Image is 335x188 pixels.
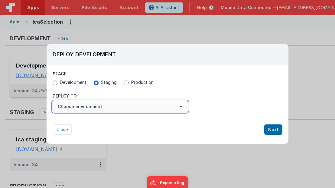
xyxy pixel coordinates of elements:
[94,81,99,85] input: Staging
[53,71,67,76] span: Stage
[53,81,57,85] input: Development
[124,81,129,85] input: Production
[53,50,282,59] h2: Deploy Development
[60,79,86,85] span: Development
[131,79,154,85] span: Production
[101,79,117,85] span: Staging
[53,124,72,135] button: Close
[53,93,188,99] p: Deploy To
[264,124,282,135] button: Next
[53,101,188,112] button: Choose environment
